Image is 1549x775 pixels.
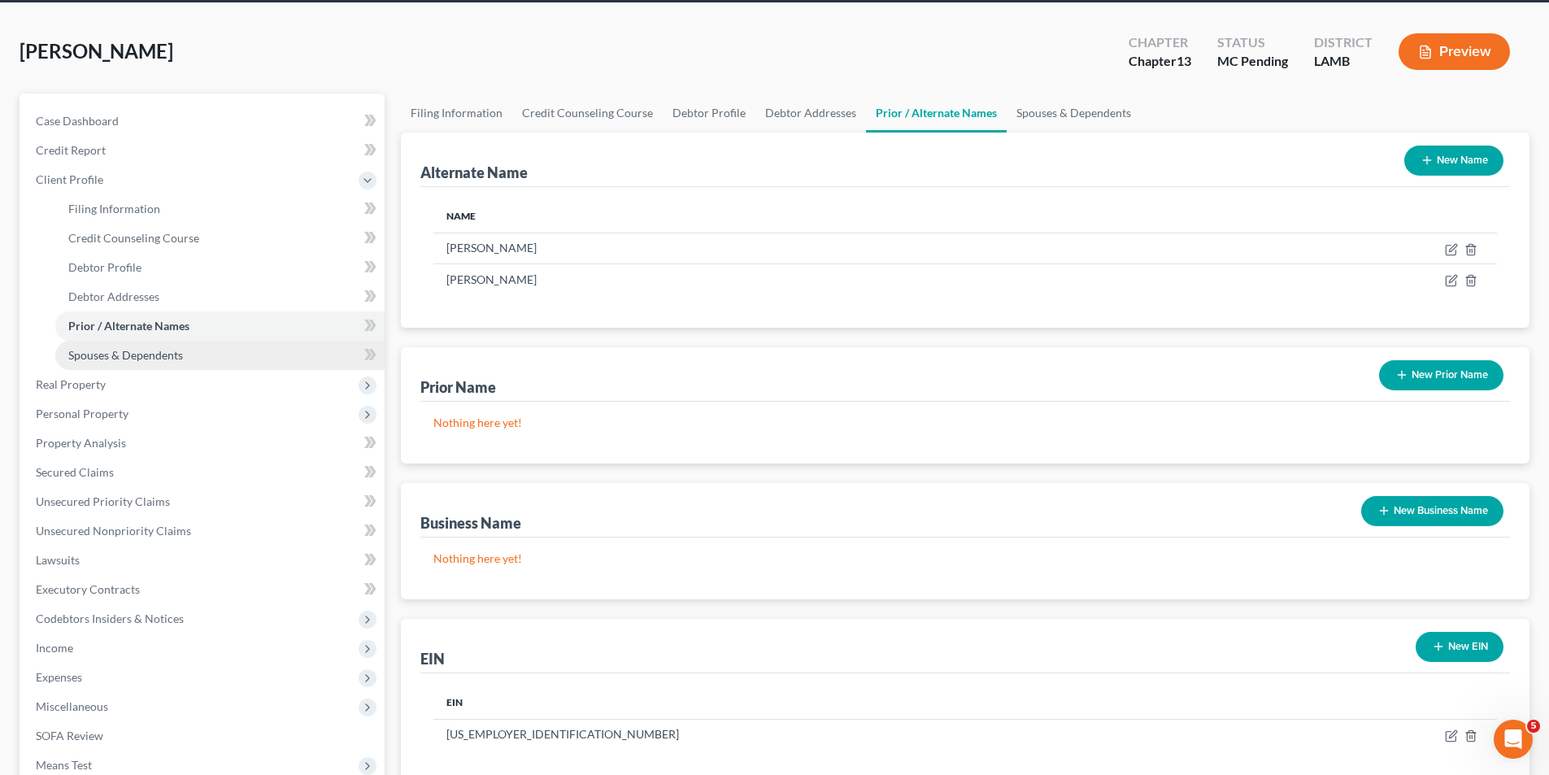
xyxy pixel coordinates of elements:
span: Secured Claims [36,465,114,479]
button: New Name [1404,146,1503,176]
a: Prior / Alternate Names [55,311,385,341]
a: Credit Counseling Course [512,94,663,133]
div: Status [1217,33,1288,52]
iframe: Intercom live chat [1494,720,1533,759]
span: Debtor Addresses [68,290,159,303]
a: Spouses & Dependents [55,341,385,370]
button: New Business Name [1361,496,1503,526]
span: Credit Counseling Course [68,231,199,245]
span: Personal Property [36,407,128,420]
span: Real Property [36,377,106,391]
span: Lawsuits [36,553,80,567]
a: Lawsuits [23,546,385,575]
th: Name [433,200,1116,233]
span: [PERSON_NAME] [20,39,173,63]
span: Miscellaneous [36,699,108,713]
td: [PERSON_NAME] [433,264,1116,295]
th: EIN [433,686,1283,719]
span: Spouses & Dependents [68,348,183,362]
span: Unsecured Priority Claims [36,494,170,508]
span: Executory Contracts [36,582,140,596]
td: [PERSON_NAME] [433,233,1116,263]
div: Chapter [1129,52,1191,71]
div: MC Pending [1217,52,1288,71]
span: Codebtors Insiders & Notices [36,612,184,625]
span: Means Test [36,758,92,772]
td: [US_EMPLOYER_IDENTIFICATION_NUMBER] [433,719,1283,750]
span: Property Analysis [36,436,126,450]
div: Chapter [1129,33,1191,52]
a: Prior / Alternate Names [866,94,1007,133]
a: Debtor Addresses [755,94,866,133]
span: Debtor Profile [68,260,141,274]
div: Business Name [420,513,521,533]
a: Secured Claims [23,458,385,487]
a: Executory Contracts [23,575,385,604]
button: New EIN [1416,632,1503,662]
a: Debtor Profile [55,253,385,282]
span: Prior / Alternate Names [68,319,189,333]
a: Debtor Profile [663,94,755,133]
span: SOFA Review [36,729,103,742]
span: Case Dashboard [36,114,119,128]
a: Case Dashboard [23,107,385,136]
span: Credit Report [36,143,106,157]
span: 5 [1527,720,1540,733]
span: Client Profile [36,172,103,186]
div: Alternate Name [420,163,528,182]
p: Nothing here yet! [433,551,1497,567]
a: Property Analysis [23,429,385,458]
button: New Prior Name [1379,360,1503,390]
span: Expenses [36,670,82,684]
a: Filing Information [401,94,512,133]
a: Unsecured Priority Claims [23,487,385,516]
p: Nothing here yet! [433,415,1497,431]
a: Filing Information [55,194,385,224]
div: Prior Name [420,377,496,397]
a: Unsecured Nonpriority Claims [23,516,385,546]
a: Credit Report [23,136,385,165]
span: Filing Information [68,202,160,216]
div: District [1314,33,1373,52]
a: SOFA Review [23,721,385,751]
div: LAMB [1314,52,1373,71]
a: Debtor Addresses [55,282,385,311]
a: Spouses & Dependents [1007,94,1141,133]
a: Credit Counseling Course [55,224,385,253]
div: EIN [420,649,445,668]
span: Income [36,641,73,655]
button: Preview [1399,33,1510,70]
span: 13 [1177,53,1191,68]
span: Unsecured Nonpriority Claims [36,524,191,538]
